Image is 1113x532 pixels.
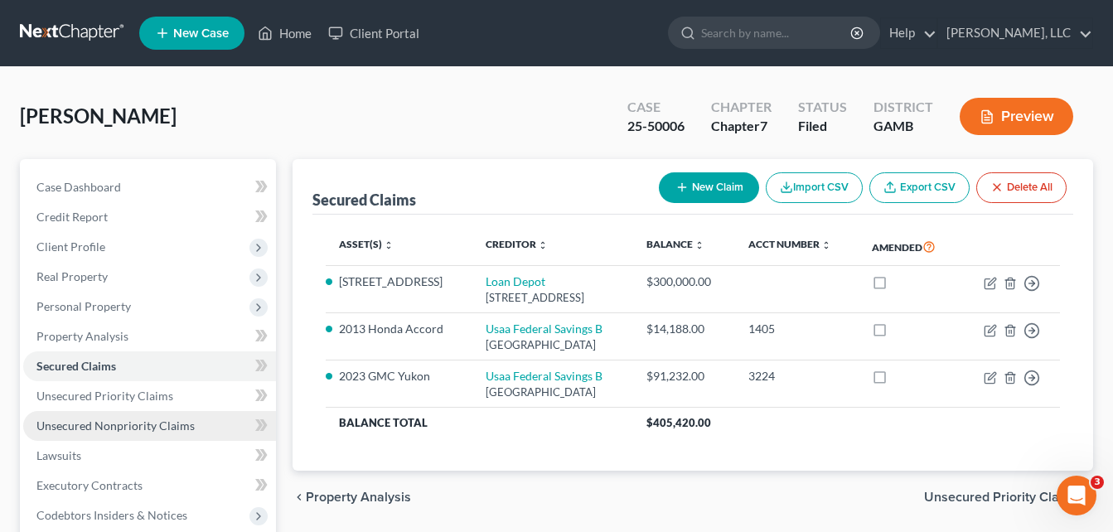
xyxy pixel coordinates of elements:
[821,240,831,250] i: unfold_more
[798,117,847,136] div: Filed
[20,104,177,128] span: [PERSON_NAME]
[646,273,722,290] div: $300,000.00
[36,239,105,254] span: Client Profile
[384,240,394,250] i: unfold_more
[36,329,128,343] span: Property Analysis
[23,351,276,381] a: Secured Claims
[326,408,633,438] th: Balance Total
[23,202,276,232] a: Credit Report
[23,441,276,471] a: Lawsuits
[486,369,602,383] a: Usaa Federal Savings B
[646,238,704,250] a: Balance unfold_more
[798,98,847,117] div: Status
[339,238,394,250] a: Asset(s) unfold_more
[36,418,195,433] span: Unsecured Nonpriority Claims
[960,98,1073,135] button: Preview
[36,210,108,224] span: Credit Report
[36,508,187,522] span: Codebtors Insiders & Notices
[646,368,722,384] div: $91,232.00
[701,17,853,48] input: Search by name...
[924,491,1093,504] button: Unsecured Priority Claims chevron_right
[976,172,1067,203] button: Delete All
[766,172,863,203] button: Import CSV
[339,321,459,337] li: 2013 Honda Accord
[36,359,116,373] span: Secured Claims
[306,491,411,504] span: Property Analysis
[873,98,933,117] div: District
[23,322,276,351] a: Property Analysis
[646,321,722,337] div: $14,188.00
[748,321,844,337] div: 1405
[859,228,960,266] th: Amended
[1091,476,1104,489] span: 3
[36,448,81,462] span: Lawsuits
[293,491,411,504] button: chevron_left Property Analysis
[173,27,229,40] span: New Case
[711,98,772,117] div: Chapter
[760,118,767,133] span: 7
[293,491,306,504] i: chevron_left
[339,273,459,290] li: [STREET_ADDRESS]
[249,18,320,48] a: Home
[1057,476,1096,515] iframe: Intercom live chat
[320,18,428,48] a: Client Portal
[486,274,545,288] a: Loan Depot
[881,18,936,48] a: Help
[486,384,620,400] div: [GEOGRAPHIC_DATA]
[711,117,772,136] div: Chapter
[748,368,844,384] div: 3224
[36,180,121,194] span: Case Dashboard
[538,240,548,250] i: unfold_more
[627,98,685,117] div: Case
[486,238,548,250] a: Creditor unfold_more
[36,269,108,283] span: Real Property
[36,478,143,492] span: Executory Contracts
[36,389,173,403] span: Unsecured Priority Claims
[339,368,459,384] li: 2023 GMC Yukon
[486,322,602,336] a: Usaa Federal Savings B
[23,172,276,202] a: Case Dashboard
[23,381,276,411] a: Unsecured Priority Claims
[23,411,276,441] a: Unsecured Nonpriority Claims
[924,491,1080,504] span: Unsecured Priority Claims
[694,240,704,250] i: unfold_more
[873,117,933,136] div: GAMB
[869,172,970,203] a: Export CSV
[646,416,711,429] span: $405,420.00
[23,471,276,501] a: Executory Contracts
[486,290,620,306] div: [STREET_ADDRESS]
[659,172,759,203] button: New Claim
[486,337,620,353] div: [GEOGRAPHIC_DATA]
[36,299,131,313] span: Personal Property
[938,18,1092,48] a: [PERSON_NAME], LLC
[312,190,416,210] div: Secured Claims
[748,238,831,250] a: Acct Number unfold_more
[627,117,685,136] div: 25-50006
